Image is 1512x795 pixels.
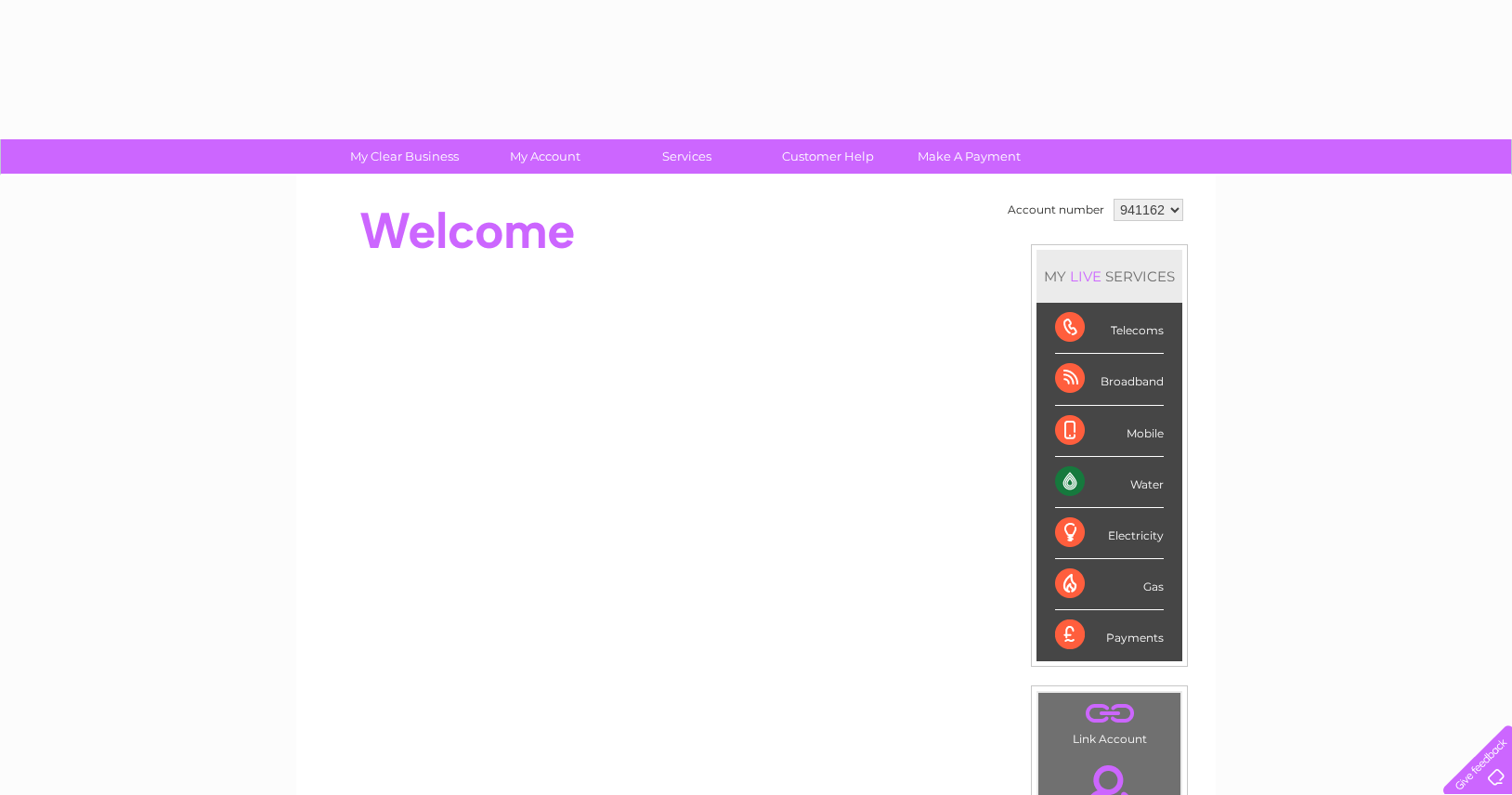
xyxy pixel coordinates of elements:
[1055,508,1164,559] div: Electricity
[1036,250,1182,303] div: MY SERVICES
[1055,610,1164,660] div: Payments
[1055,559,1164,610] div: Gas
[469,139,622,174] a: My Account
[1055,406,1164,457] div: Mobile
[1055,457,1164,508] div: Water
[893,139,1046,174] a: Make A Payment
[1043,697,1176,730] a: .
[328,139,481,174] a: My Clear Business
[1037,692,1181,750] td: Link Account
[1003,194,1109,226] td: Account number
[751,139,905,174] a: Customer Help
[1055,354,1164,405] div: Broadband
[1066,267,1105,285] div: LIVE
[1055,303,1164,354] div: Telecoms
[610,139,763,174] a: Services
